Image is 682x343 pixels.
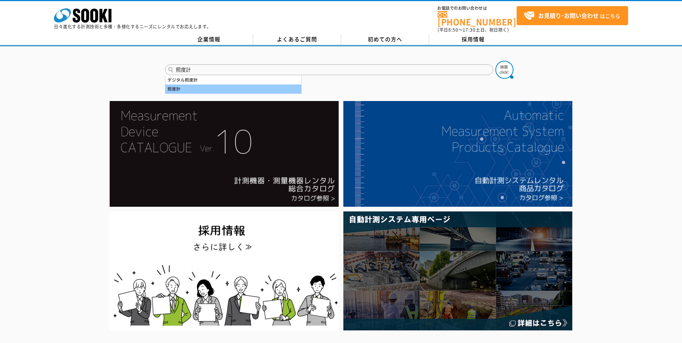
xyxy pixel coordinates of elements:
[438,11,517,26] a: [PHONE_NUMBER]
[538,11,599,20] strong: お見積り･お問い合わせ
[165,84,301,93] div: 照度計
[368,35,402,43] span: 初めての方へ
[524,10,620,21] span: はこちら
[463,27,476,33] span: 17:30
[253,34,341,45] a: よくあるご質問
[343,101,572,207] img: 自動計測システムカタログ
[343,211,572,330] img: 自動計測システム専用ページ
[54,24,211,29] p: 日々進化する計測技術と多種・多様化するニーズにレンタルでお応えします。
[110,211,339,330] img: SOOKI recruit
[438,6,517,10] span: お電話でのお問い合わせは
[429,34,517,45] a: 採用情報
[165,34,253,45] a: 企業情報
[165,76,301,84] div: デジタル照度計
[165,64,493,75] input: 商品名、型式、NETIS番号を入力してください
[517,6,628,25] a: お見積り･お問い合わせはこちら
[495,61,513,79] img: btn_search.png
[438,27,509,33] span: (平日 ～ 土日、祝日除く)
[110,101,339,207] img: Catalog Ver10
[448,27,458,33] span: 8:50
[341,34,429,45] a: 初めての方へ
